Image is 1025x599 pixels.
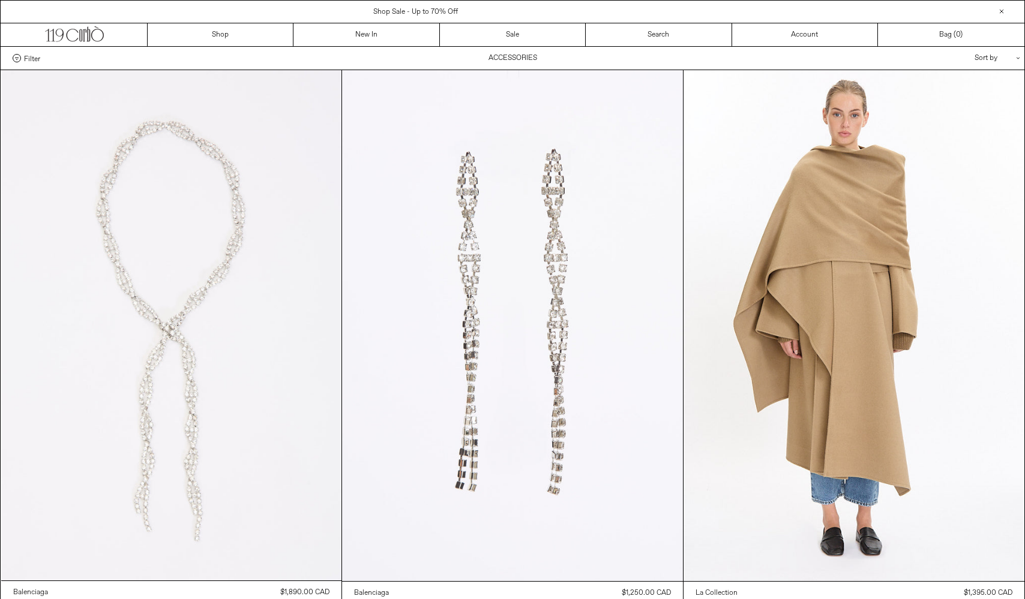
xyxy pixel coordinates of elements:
div: $1,250.00 CAD [622,588,671,598]
div: Sort by [904,47,1012,70]
img: Balenciaga Riveria Necklace in shiny crystal/silver [1,70,342,580]
a: La Collection [696,588,755,598]
span: ) [956,29,963,40]
div: $1,890.00 CAD [280,587,329,598]
img: Balenciaga Riveria Earrings in shiny crystal/silver [342,70,683,581]
a: Shop [148,23,293,46]
img: La Collection Julie Scarf in grey [684,70,1024,581]
a: Search [586,23,732,46]
a: Balenciaga [13,587,65,598]
div: Balenciaga [13,588,48,598]
span: Filter [24,54,40,62]
div: $1,395.00 CAD [964,588,1012,598]
a: Bag () [878,23,1024,46]
a: New In [293,23,439,46]
a: Balenciaga [354,588,404,598]
span: 0 [956,30,960,40]
a: Account [732,23,878,46]
div: Balenciaga [354,588,389,598]
a: Shop Sale - Up to 70% Off [373,7,458,17]
a: Sale [440,23,586,46]
div: La Collection [696,588,738,598]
